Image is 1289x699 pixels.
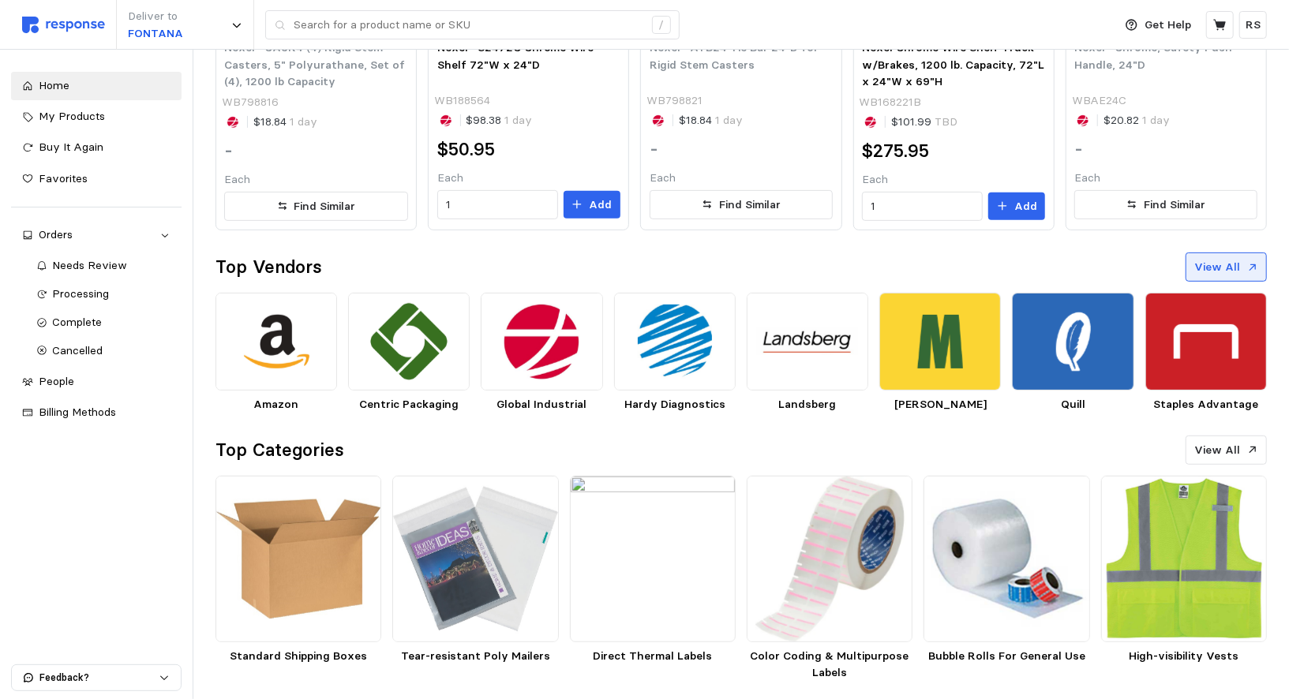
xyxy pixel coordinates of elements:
[215,255,322,279] h2: Top Vendors
[39,226,154,244] div: Orders
[931,114,957,129] span: TBD
[1186,252,1267,282] button: View All
[1014,198,1037,215] p: Add
[1139,113,1170,127] span: 1 day
[39,109,105,123] span: My Products
[988,193,1045,221] button: Add
[222,94,279,111] p: WB798816
[467,112,533,129] p: $98.38
[11,398,182,427] a: Billing Methods
[39,78,69,92] span: Home
[11,72,182,100] a: Home
[1145,293,1267,390] img: 63258c51-adb8-4b2a-9b0d-7eba9747dc41.png
[564,191,620,219] button: Add
[39,171,88,185] span: Favorites
[650,170,833,187] p: Each
[924,648,1089,665] p: Bubble Rolls For General Use
[25,337,182,365] a: Cancelled
[1144,196,1205,214] p: Find Similar
[446,191,549,219] input: Qty
[11,133,182,162] a: Buy It Again
[650,40,819,72] span: Nexel® ATB24 Tie Bar 24"D for Rigid Stem Casters
[1074,40,1232,72] span: Nexel® Chrome, Safety Push Handle, 24"D
[348,293,470,390] img: b57ebca9-4645-4b82-9362-c975cc40820f.png
[22,17,105,33] img: svg%3e
[348,396,470,413] p: Centric Packaging
[287,114,317,129] span: 1 day
[1195,442,1241,459] p: View All
[39,140,103,154] span: Buy It Again
[1072,92,1127,110] p: WBAE24C
[39,671,159,685] p: Feedback?
[224,40,405,88] span: Nexel® CA5R4 (4) Rigid Stem Casters, 5" Polyurathane, Set of (4), 1200 lb Capacity
[224,171,407,189] p: Each
[502,113,533,127] span: 1 day
[1012,293,1133,390] img: bfee157a-10f7-4112-a573-b61f8e2e3b38.png
[862,139,929,163] h2: $275.95
[1074,190,1257,220] button: Find Similar
[11,165,182,193] a: Favorites
[860,94,922,111] p: WB168221B
[53,258,128,272] span: Needs Review
[891,114,957,131] p: $101.99
[712,113,743,127] span: 1 day
[1104,112,1170,129] p: $20.82
[53,343,103,357] span: Cancelled
[589,196,612,214] p: Add
[1186,435,1267,465] button: View All
[719,196,781,214] p: Find Similar
[650,137,658,162] h2: -
[53,315,103,329] span: Complete
[215,293,337,390] img: d7805571-9dbc-467d-9567-a24a98a66352.png
[215,648,381,665] p: Standard Shipping Boxes
[570,476,736,641] img: 60DY22_AS01
[481,293,602,390] img: 771c76c0-1592-4d67-9e09-d6ea890d945b.png
[481,396,602,413] p: Global Industrial
[1145,17,1192,34] p: Get Help
[1145,396,1267,413] p: Staples Advantage
[924,476,1089,641] img: l_LIND100002060_LIND100002080_LIND100003166_11-15.jpg
[39,374,74,388] span: People
[11,221,182,249] a: Orders
[392,476,558,641] img: s0950253_sc7
[25,280,182,308] a: Processing
[224,139,233,163] h2: -
[25,252,182,280] a: Needs Review
[215,476,381,641] img: L_302020.jpg
[879,396,1001,413] p: [PERSON_NAME]
[871,193,974,221] input: Qty
[437,137,495,162] h2: $50.95
[12,665,181,690] button: Feedback?
[53,286,110,301] span: Processing
[1195,259,1241,276] p: View All
[253,114,317,131] p: $18.84
[747,396,868,413] p: Landsberg
[650,190,833,220] button: Find Similar
[128,8,183,25] p: Deliver to
[1116,10,1201,40] button: Get Help
[1101,476,1267,641] img: L_EGO21147.jpg
[862,171,1045,189] p: Each
[614,293,736,390] img: 4fb1f975-dd51-453c-b64f-21541b49956d.png
[679,112,743,129] p: $18.84
[862,40,1044,88] span: Nexel Chrome Wire Shelf Truck w/Brakes, 1200 lb. Capacity, 72"L x 24"W x 69"H
[646,92,703,110] p: WB798821
[392,648,558,665] p: Tear-resistant Poly Mailers
[437,40,594,72] span: Nexel® S2472C Chrome Wire Shelf 72"W x 24"D
[437,170,620,187] p: Each
[294,198,356,215] p: Find Similar
[434,92,490,110] p: WB188564
[224,192,407,222] button: Find Similar
[747,293,868,390] img: 7d13bdb8-9cc8-4315-963f-af194109c12d.png
[128,25,183,43] p: FONTANA
[39,405,116,419] span: Billing Methods
[1246,17,1261,34] p: RS
[747,648,912,682] p: Color Coding & Multipurpose Labels
[1074,170,1257,187] p: Each
[879,293,1001,390] img: 28d3e18e-6544-46cd-9dd4-0f3bdfdd001e.png
[215,396,337,413] p: Amazon
[570,648,736,665] p: Direct Thermal Labels
[11,103,182,131] a: My Products
[1074,137,1083,162] h2: -
[614,396,736,413] p: Hardy Diagnostics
